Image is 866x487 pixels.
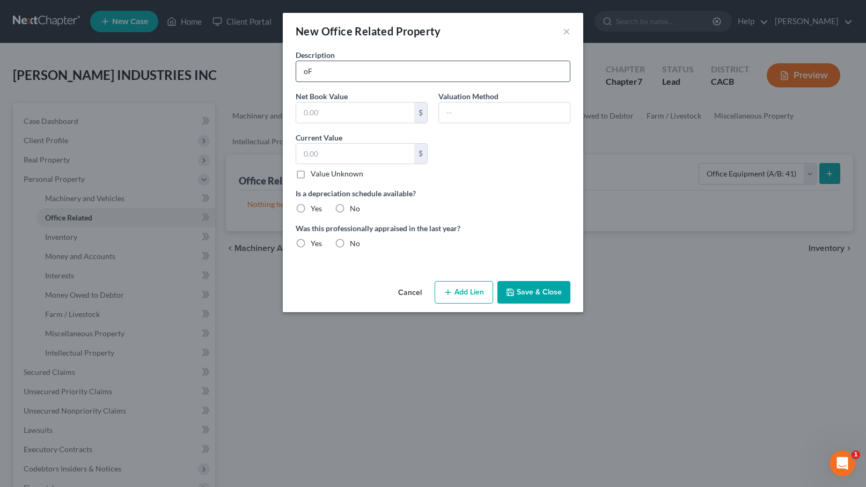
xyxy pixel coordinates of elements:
[296,102,414,123] input: 0.00
[830,451,855,476] iframe: Intercom live chat
[311,168,363,179] label: Value Unknown
[296,188,570,199] label: Is a depreciation schedule available?
[296,24,441,39] div: New Office Related Property
[296,223,570,234] label: Was this professionally appraised in the last year?
[497,281,570,304] button: Save & Close
[435,281,493,304] button: Add Lien
[350,238,360,249] label: No
[296,91,348,102] label: Net Book Value
[311,238,322,249] label: Yes
[852,451,860,459] span: 1
[563,25,570,38] button: ×
[296,61,570,82] input: Describe...
[296,144,414,164] input: 0.00
[438,91,498,102] label: Valuation Method
[390,282,430,304] button: Cancel
[296,132,342,143] label: Current Value
[296,49,335,61] label: Description
[439,102,570,123] input: --
[350,203,360,214] label: No
[311,203,322,214] label: Yes
[414,144,427,164] div: $
[414,102,427,123] div: $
